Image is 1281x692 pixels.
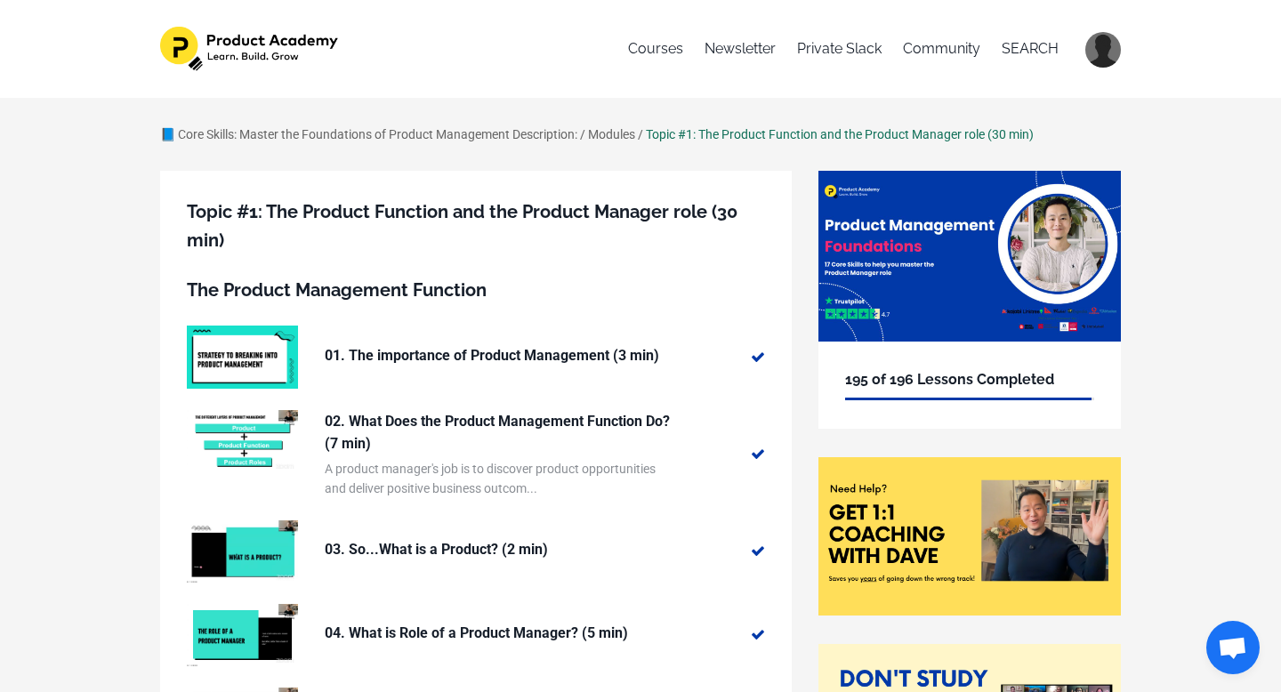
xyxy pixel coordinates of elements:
img: 8be08-880d-c0e-b727-42286b0aac6e_Need_coaching_.png [818,457,1121,616]
img: 44604e1-f832-4873-c755-8be23318bfc_12.png [818,171,1121,341]
a: Modules [588,127,635,141]
h5: The Product Management Function [187,276,765,304]
p: 03. So...What is a Product? (2 min) [325,538,681,561]
a: 01. The importance of Product Management (3 min) [187,326,765,388]
h6: 195 of 196 Lessons Completed [845,368,1094,391]
a: 📘 Core Skills: Master the Foundations of Product Management Description: [160,127,577,141]
img: 01a79e9c-8e3e-401c-a9fe-06444b500aba.jpg [187,326,298,388]
a: 04. What is Role of a Product Manager? (5 min) [187,604,765,666]
a: Courses [628,27,683,71]
p: 02. What Does the Product Management Function Do? (7 min) [325,410,681,455]
img: a312136-727a-736e-8f74-c12d32b7da8_f756a4a534e05a3c3755aa4a0814b7946b082465.jpg [187,520,298,583]
img: 84ec73885146f4192b1a17cc33ca0aae [1085,32,1121,68]
a: Newsletter [705,27,776,71]
h5: Topic #1: The Product Function and the Product Manager role (30 min) [187,197,765,254]
p: 04. What is Role of a Product Manager? (5 min) [325,622,681,645]
img: b6a82ac-7aba-6e3b-71c3-ad31046a5f_f24675c5fa8603a440056bd1bfa94c0c.jpg [187,604,298,666]
p: 01. The importance of Product Management (3 min) [325,344,681,367]
img: c02ea61-525-8b6d-efbc-4f3f7a8112f2_37f2208885a93ebc046cce95425b2211.jpg [187,410,298,472]
a: Community [903,27,980,71]
div: / [638,125,643,144]
img: 1e4575b-f30f-f7bc-803-1053f84514_582dc3fb-c1b0-4259-95ab-5487f20d86c3.png [160,27,341,71]
a: Private Slack [797,27,882,71]
a: 03. So...What is a Product? (2 min) [187,520,765,583]
div: / [580,125,585,144]
a: 02. What Does the Product Management Function Do? (7 min) A product manager's job is to discover ... [187,410,765,499]
p: A product manager's job is to discover product opportunities and deliver positive business outcom... [325,459,681,499]
div: Topic #1: The Product Function and the Product Manager role (30 min) [646,125,1034,144]
a: Open chat [1206,621,1260,674]
a: SEARCH [1002,27,1059,71]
